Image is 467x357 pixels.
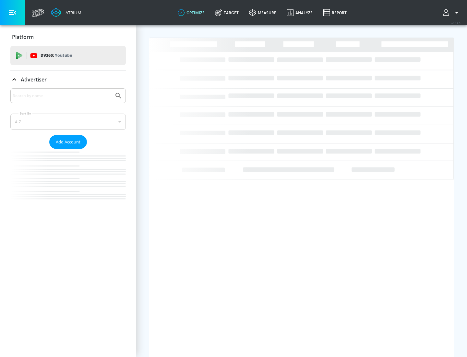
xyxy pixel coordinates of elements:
[56,138,80,146] span: Add Account
[244,1,281,24] a: measure
[281,1,318,24] a: Analyze
[10,88,126,212] div: Advertiser
[18,111,32,116] label: Sort By
[49,135,87,149] button: Add Account
[51,8,81,18] a: Atrium
[10,46,126,65] div: DV360: Youtube
[451,21,461,25] span: v 4.19.0
[10,114,126,130] div: A-Z
[210,1,244,24] a: Target
[41,52,72,59] p: DV360:
[10,28,126,46] div: Platform
[63,10,81,16] div: Atrium
[173,1,210,24] a: optimize
[21,76,47,83] p: Advertiser
[10,70,126,89] div: Advertiser
[318,1,352,24] a: Report
[13,92,111,100] input: Search by name
[10,149,126,212] nav: list of Advertiser
[12,33,34,41] p: Platform
[55,52,72,59] p: Youtube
